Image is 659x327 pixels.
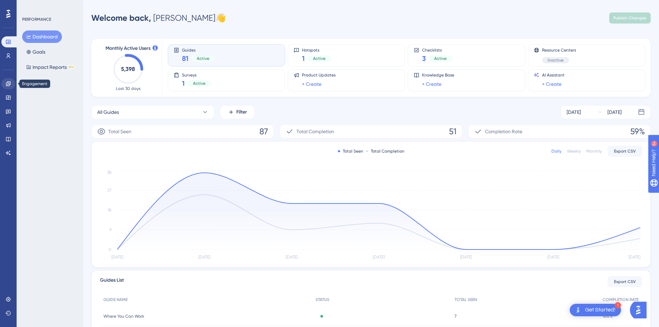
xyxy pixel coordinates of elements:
a: + Create [302,80,321,88]
button: Filter [220,105,255,119]
div: PERFORMANCE [22,17,51,22]
span: Active [313,56,326,61]
span: Checklists [422,47,452,52]
span: Product Updates [302,72,336,78]
tspan: [DATE] [460,255,472,260]
span: Completion Rate [485,127,522,136]
div: BETA [68,65,74,69]
div: Total Seen [338,148,363,154]
tspan: 9 [109,227,111,232]
a: + Create [542,80,561,88]
tspan: [DATE] [286,255,298,260]
tspan: 27 [107,188,111,193]
span: Export CSV [614,279,636,284]
span: Surveys [182,72,211,77]
div: [PERSON_NAME] 👋 [91,12,226,24]
div: Total Completion [366,148,404,154]
tspan: [DATE] [111,255,123,260]
span: TOTAL SEEN [455,297,477,302]
span: Guides List [100,276,124,287]
text: 5,398 [121,66,135,72]
span: 1 [182,79,185,88]
div: Open Get Started! checklist, remaining modules: 1 [570,304,621,316]
div: 9+ [47,3,51,9]
tspan: [DATE] [199,255,210,260]
span: 87 [259,126,268,137]
button: Goals [22,46,49,58]
button: Dashboard [22,30,62,43]
span: Hotspots [302,47,331,52]
span: 1 [302,54,305,63]
span: 51 [449,126,457,137]
div: Daily [551,148,561,154]
img: launcher-image-alternative-text [574,306,582,314]
span: All Guides [97,108,119,116]
div: [DATE] [607,108,622,116]
span: Last 30 days [116,86,140,91]
tspan: 18 [108,208,111,212]
div: [DATE] [567,108,581,116]
button: Export CSV [607,276,642,287]
span: Active [434,56,447,61]
span: STATUS [315,297,329,302]
tspan: [DATE] [547,255,559,260]
span: AI Assistant [542,72,565,78]
tspan: 36 [107,170,111,175]
span: Total Seen [108,127,131,136]
span: Need Help? [16,2,43,10]
span: Resource Centers [542,47,576,53]
span: Welcome back, [91,13,151,23]
span: 7 [455,314,457,319]
span: Export CSV [614,148,636,154]
span: Active [193,81,205,86]
span: Knowledge Base [422,72,454,78]
tspan: 0 [109,247,111,252]
div: Weekly [567,148,581,154]
button: Impact ReportsBETA [22,61,79,73]
span: 81 [182,54,189,63]
span: Publish Changes [613,15,647,21]
tspan: [DATE] [629,255,640,260]
div: 1 [615,302,621,308]
div: Monthly [586,148,602,154]
iframe: UserGuiding AI Assistant Launcher [630,300,651,320]
span: Filter [236,108,247,116]
button: All Guides [91,105,214,119]
span: Inactive [548,57,564,63]
div: Get Started! [585,306,615,314]
span: Active [197,56,209,61]
span: 3 [422,54,426,63]
span: Total Completion [296,127,334,136]
span: COMPLETION RATE [603,297,639,302]
tspan: [DATE] [373,255,385,260]
button: Publish Changes [609,12,651,24]
span: Guides [182,47,215,52]
button: Export CSV [607,146,642,157]
a: + Create [422,80,441,88]
span: Monthly Active Users [106,44,150,53]
span: GUIDE NAME [103,297,128,302]
span: 59% [630,126,645,137]
span: Where You Can Work [103,314,144,319]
